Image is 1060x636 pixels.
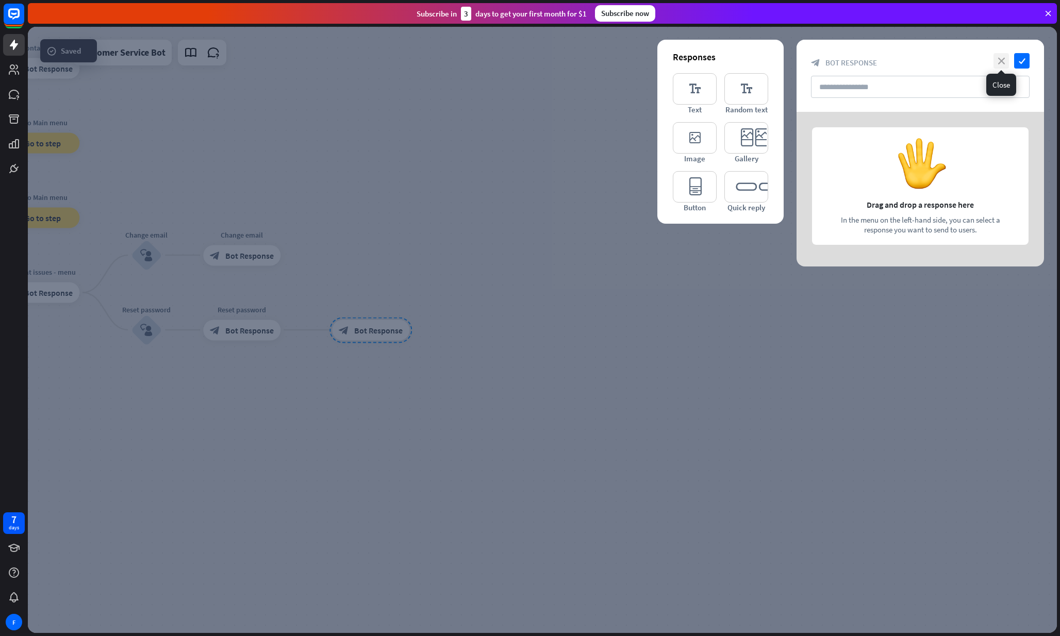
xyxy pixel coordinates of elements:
[595,5,655,22] div: Subscribe now
[9,524,19,531] div: days
[825,58,877,68] span: Bot Response
[417,7,587,21] div: Subscribe in days to get your first month for $1
[811,58,820,68] i: block_bot_response
[1014,53,1030,69] i: check
[11,515,16,524] div: 7
[993,53,1009,69] i: close
[3,512,25,534] a: 7 days
[8,4,39,35] button: Open LiveChat chat widget
[6,614,22,630] div: F
[461,7,471,21] div: 3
